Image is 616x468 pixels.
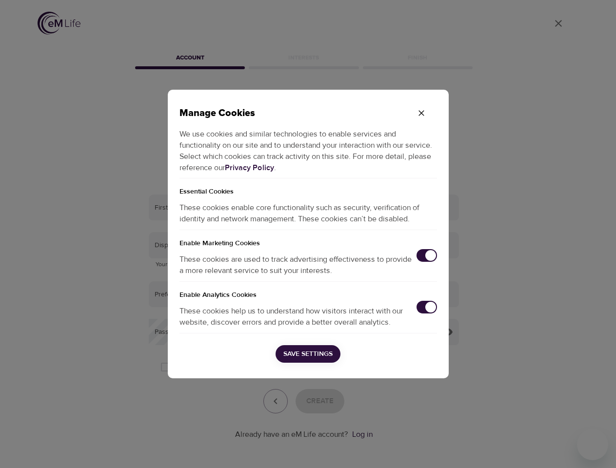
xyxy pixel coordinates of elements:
h5: Enable Marketing Cookies [179,230,437,249]
button: Save Settings [276,345,340,363]
h5: Enable Analytics Cookies [179,282,437,301]
p: These cookies help us to understand how visitors interact with our website, discover errors and p... [179,306,417,328]
p: These cookies are used to track advertising effectiveness to provide a more relevant service to s... [179,254,417,276]
a: Privacy Policy [225,163,274,173]
p: Manage Cookies [179,105,406,121]
p: We use cookies and similar technologies to enable services and functionality on our site and to u... [179,121,437,178]
p: These cookies enable core functionality such as security, verification of identity and network ma... [179,197,437,230]
p: Essential Cookies [179,178,437,197]
span: Save Settings [283,348,333,360]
